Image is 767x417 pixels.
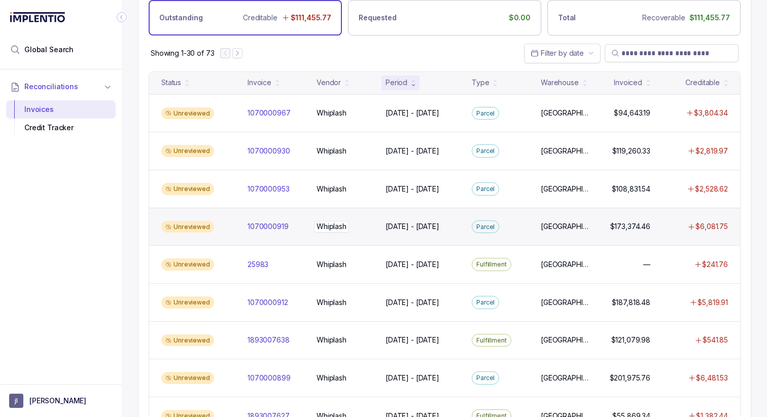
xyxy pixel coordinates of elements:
div: Unreviewed [161,296,214,309]
p: — [643,259,650,270]
span: Reconciliations [24,82,78,92]
p: Showing 1-30 of 73 [151,48,214,58]
div: Reconciliations [6,98,116,139]
p: Parcel [476,184,495,194]
div: Creditable [685,78,720,88]
p: Recoverable [642,13,685,23]
p: 1893007638 [248,335,290,345]
p: Whiplash [317,297,346,308]
p: Total [558,13,576,23]
p: [DATE] - [DATE] [386,297,439,308]
p: [DATE] - [DATE] [386,146,439,156]
p: $6,481.53 [696,373,728,383]
div: Unreviewed [161,372,214,384]
p: Whiplash [317,108,346,118]
p: Requested [359,13,397,23]
p: [DATE] - [DATE] [386,373,439,383]
p: $2,528.62 [695,184,728,194]
span: User initials [9,394,23,408]
p: Whiplash [317,184,346,194]
p: 1070000953 [248,184,290,194]
div: Invoice [248,78,271,88]
div: Unreviewed [161,334,214,347]
p: [DATE] - [DATE] [386,184,439,194]
p: 1070000930 [248,146,290,156]
p: $121,079.98 [611,335,650,345]
div: Period [386,78,407,88]
p: 25983 [248,259,268,270]
div: Status [161,78,181,88]
p: [DATE] - [DATE] [386,108,439,118]
p: Fulfillment [476,259,507,270]
p: Creditable [243,13,277,23]
p: $541.85 [703,335,728,345]
p: [DATE] - [DATE] [386,259,439,270]
p: [PERSON_NAME] [29,396,86,406]
p: Fulfillment [476,335,507,346]
div: Collapse Icon [116,11,128,23]
p: $2,819.97 [695,146,728,156]
search: Date Range Picker [531,48,584,58]
p: Parcel [476,373,495,383]
p: $111,455.77 [689,13,730,23]
p: $6,081.75 [695,221,728,232]
p: $119,260.33 [612,146,650,156]
div: Unreviewed [161,221,214,233]
p: $187,818.48 [612,297,650,308]
div: Warehouse [541,78,579,88]
span: Global Search [24,45,74,55]
div: Invoiced [614,78,642,88]
p: Parcel [476,297,495,308]
p: $108,831.54 [612,184,650,194]
p: [GEOGRAPHIC_DATA] [541,108,589,118]
p: Parcel [476,108,495,119]
p: $173,374.46 [610,221,650,232]
p: Outstanding [159,13,202,23]
p: 1070000919 [248,221,289,232]
div: Remaining page entries [151,48,214,58]
p: [GEOGRAPHIC_DATA] [541,335,589,345]
p: [GEOGRAPHIC_DATA] [541,259,589,270]
p: Parcel [476,146,495,156]
p: [DATE] - [DATE] [386,335,439,345]
p: [GEOGRAPHIC_DATA] [541,184,589,194]
p: $3,804.34 [694,108,728,118]
p: $241.76 [702,259,728,270]
p: $0.00 [509,13,531,23]
p: [GEOGRAPHIC_DATA] [541,221,589,232]
p: $5,819.91 [698,297,728,308]
p: Whiplash [317,335,346,345]
button: Date Range Picker [524,44,601,63]
div: Credit Tracker [14,119,108,137]
p: 1070000967 [248,108,291,118]
div: Unreviewed [161,107,214,120]
div: Vendor [317,78,341,88]
p: Whiplash [314,221,349,232]
div: Type [472,78,489,88]
p: $94,643.19 [614,108,650,118]
button: Next Page [232,48,242,58]
p: Parcel [476,222,495,232]
p: [GEOGRAPHIC_DATA] [541,146,589,156]
p: Whiplash [317,146,346,156]
p: $201,975.76 [610,373,650,383]
p: Whiplash [317,259,346,270]
div: Unreviewed [161,258,214,271]
div: Unreviewed [161,145,214,157]
button: User initials[PERSON_NAME] [9,394,113,408]
div: Invoices [14,100,108,119]
p: [GEOGRAPHIC_DATA] [541,373,589,383]
p: [GEOGRAPHIC_DATA] [541,297,589,308]
p: 1070000912 [248,297,288,308]
p: $111,455.77 [291,13,331,23]
p: Whiplash [317,373,346,383]
span: Filter by date [541,49,584,57]
div: Unreviewed [161,183,214,195]
p: [DATE] - [DATE] [386,221,439,232]
p: 1070000899 [248,373,291,383]
button: Reconciliations [6,75,116,98]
